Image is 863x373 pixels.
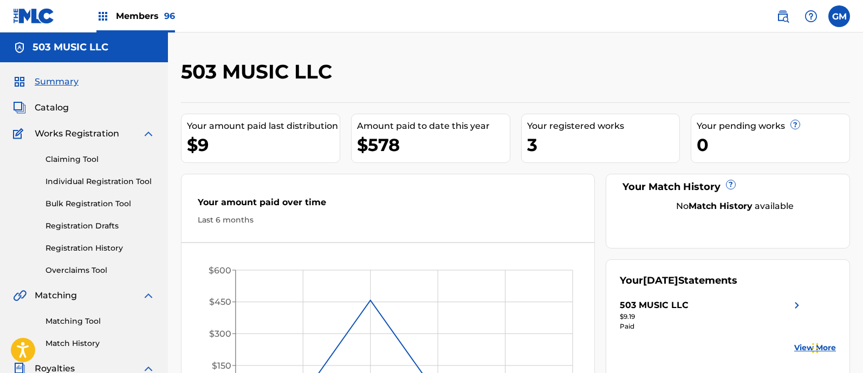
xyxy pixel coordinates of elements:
span: Works Registration [35,127,119,140]
img: expand [142,289,155,302]
span: ? [726,180,735,189]
div: Your Statements [620,273,737,288]
img: Catalog [13,101,26,114]
img: help [804,10,817,23]
img: right chevron icon [790,299,803,312]
div: Your registered works [527,120,680,133]
span: Matching [35,289,77,302]
a: Bulk Registration Tool [46,198,155,210]
tspan: $450 [209,297,231,307]
h2: 503 MUSIC LLC [181,60,338,84]
tspan: $600 [209,265,231,276]
img: expand [142,127,155,140]
img: Summary [13,75,26,88]
img: Works Registration [13,127,27,140]
div: Help [800,5,822,27]
span: [DATE] [643,274,678,286]
div: No available [633,200,836,213]
tspan: $300 [209,329,231,339]
a: Individual Registration Tool [46,176,155,187]
iframe: Chat Widget [809,321,863,373]
div: 0 [697,133,849,157]
div: $9 [187,133,340,157]
div: 503 MUSIC LLC [620,299,689,312]
iframe: Resource Center [833,228,863,316]
a: 503 MUSIC LLCright chevron icon$9.19Paid [620,299,803,331]
span: 96 [164,11,175,21]
tspan: $150 [212,361,231,371]
div: Last 6 months [198,214,578,226]
a: View More [794,342,836,354]
span: Catalog [35,101,69,114]
div: $578 [357,133,510,157]
div: 3 [527,133,680,157]
div: Paid [620,322,803,331]
div: Your pending works [697,120,849,133]
div: Amount paid to date this year [357,120,510,133]
img: MLC Logo [13,8,55,24]
img: Accounts [13,41,26,54]
div: Drag [812,332,819,364]
span: Summary [35,75,79,88]
div: Your amount paid over time [198,196,578,214]
a: SummarySummary [13,75,79,88]
a: Claiming Tool [46,154,155,165]
a: Overclaims Tool [46,265,155,276]
span: Members [116,10,175,22]
img: search [776,10,789,23]
img: Top Rightsholders [96,10,109,23]
h5: 503 MUSIC LLC [33,41,108,54]
div: $9.19 [620,312,803,322]
div: Your Match History [620,180,836,194]
a: Matching Tool [46,316,155,327]
strong: Match History [689,201,752,211]
a: Registration History [46,243,155,254]
img: Matching [13,289,27,302]
div: Your amount paid last distribution [187,120,340,133]
span: ? [791,120,800,129]
a: Registration Drafts [46,220,155,232]
a: CatalogCatalog [13,101,69,114]
a: Match History [46,338,155,349]
div: User Menu [828,5,850,27]
a: Public Search [772,5,794,27]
